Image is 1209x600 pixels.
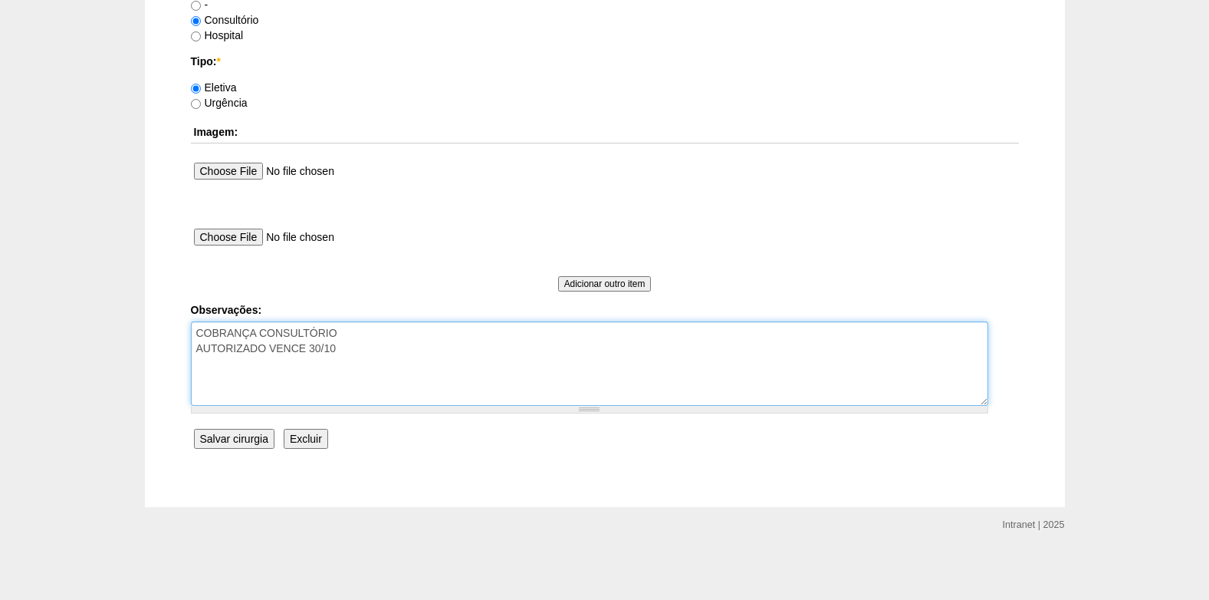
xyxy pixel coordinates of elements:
input: Adicionar outro item [558,276,652,292]
label: Tipo: [191,54,1019,69]
label: Eletiva [191,81,237,94]
input: Urgência [191,99,201,109]
input: Excluir [284,429,328,449]
input: Consultório [191,16,201,26]
input: Salvar cirurgia [194,429,274,449]
th: Imagem: [191,121,1019,143]
input: Eletiva [191,84,201,94]
label: Consultório [191,14,259,26]
label: Hospital [191,29,244,41]
span: Este campo é obrigatório. [216,55,220,68]
label: Urgência [191,97,248,109]
label: Observações: [191,302,1019,318]
input: - [191,1,201,11]
input: Hospital [191,31,201,41]
div: Intranet | 2025 [1003,517,1065,532]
